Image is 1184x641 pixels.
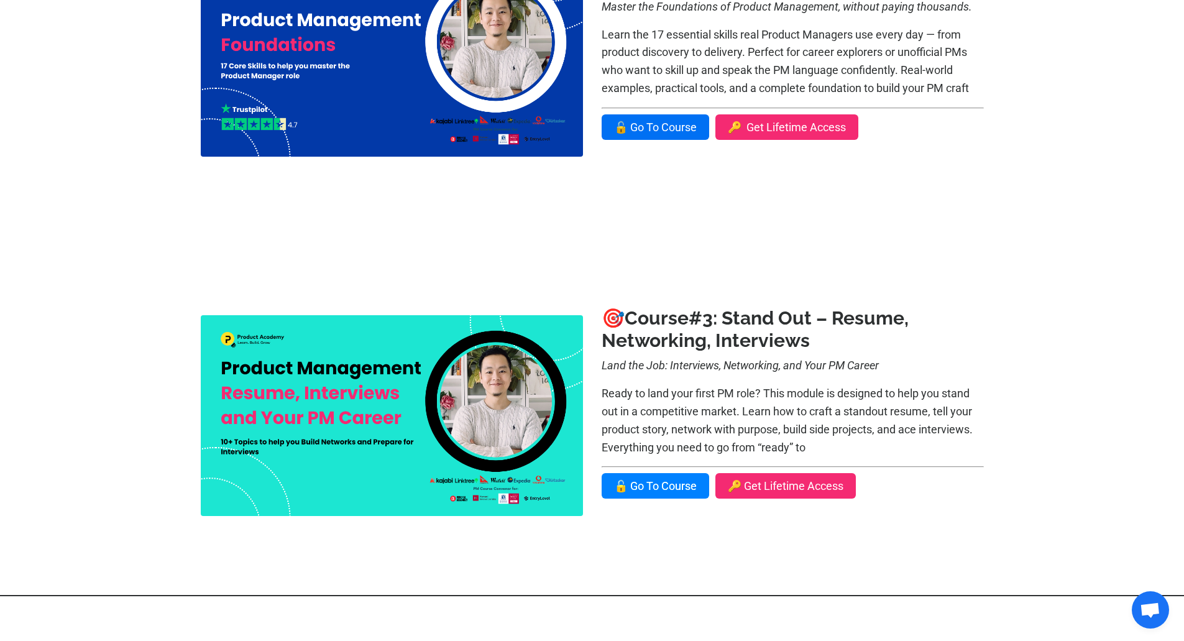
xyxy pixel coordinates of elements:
[602,359,879,372] i: Land the Job: Interviews, Networking, and Your PM Career
[602,307,909,351] a: #3: Stand Out – Resume, Networking, Interviews
[625,307,689,329] a: Course
[602,473,709,499] a: 🔓 Go To Course
[715,114,858,140] a: 🔑 Get Lifetime Access
[602,307,689,329] b: 🎯
[602,114,709,140] a: 🔓 Go To Course
[715,473,856,499] a: 🔑 Get Lifetime Access
[201,315,583,516] img: 18e8c6-d7d2-e488-c0a3-5dba115d520_13.png
[1132,591,1169,629] div: Open chat
[602,385,984,456] p: Ready to land your first PM role? This module is designed to help you stand out in a competitive ...
[602,26,984,98] p: Learn the 17 essential skills real Product Managers use every day — from product discovery to del...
